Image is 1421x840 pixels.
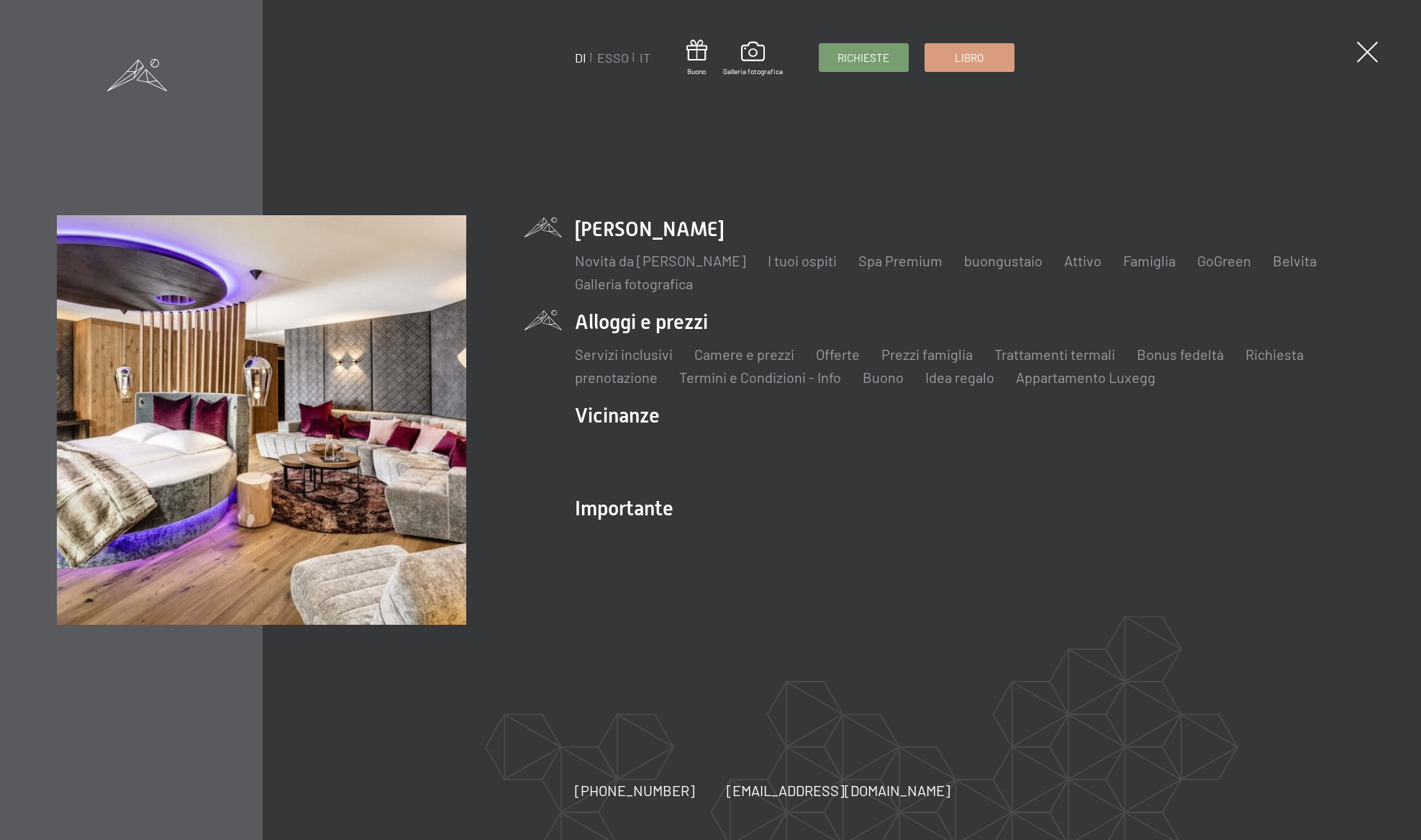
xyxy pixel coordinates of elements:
a: DI [575,50,586,66]
a: Servizi inclusivi [575,346,673,363]
a: [PHONE_NUMBER] [575,780,695,800]
a: IT [640,50,650,66]
a: Offerte [816,346,860,363]
a: Richieste [820,44,908,71]
a: Appartamento Luxegg [1016,369,1156,386]
font: Richieste [837,51,889,64]
a: Famiglia [1123,252,1176,269]
a: Galleria fotografica [723,42,783,76]
a: Camere e prezzi [694,346,794,363]
a: prenotazione [575,369,658,386]
img: Wellness Hotel Alto Adige SCHWARZENSTEIN - Vacanze benessere nelle Alpi, escursioni e benessere [57,215,466,625]
a: I tuoi ospiti [768,252,837,269]
a: Libro [925,44,1014,71]
font: Galleria fotografica [723,67,783,76]
font: Libro [955,51,984,64]
a: Buono [863,369,904,386]
font: [EMAIL_ADDRESS][DOMAIN_NAME] [727,782,950,799]
a: ESSO [597,50,629,66]
a: Richiesta [1245,346,1304,363]
a: Prezzi famiglia [881,346,973,363]
a: Attivo [1064,252,1102,269]
font: [PHONE_NUMBER] [575,782,695,799]
a: Termini e Condizioni - Info [679,369,841,386]
a: Galleria fotografica [575,275,693,292]
a: Trattamenti termali [994,346,1115,363]
a: Bonus fedeltà [1137,346,1224,363]
font: Buono [687,67,706,76]
a: Buono [686,40,707,76]
a: [EMAIL_ADDRESS][DOMAIN_NAME] [727,780,950,800]
a: GoGreen [1197,252,1251,269]
a: Novità da [PERSON_NAME] [575,252,746,269]
a: Belvita [1273,252,1317,269]
a: buongustaio [964,252,1043,269]
a: Spa Premium [858,252,943,269]
a: Idea regalo [925,369,994,386]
